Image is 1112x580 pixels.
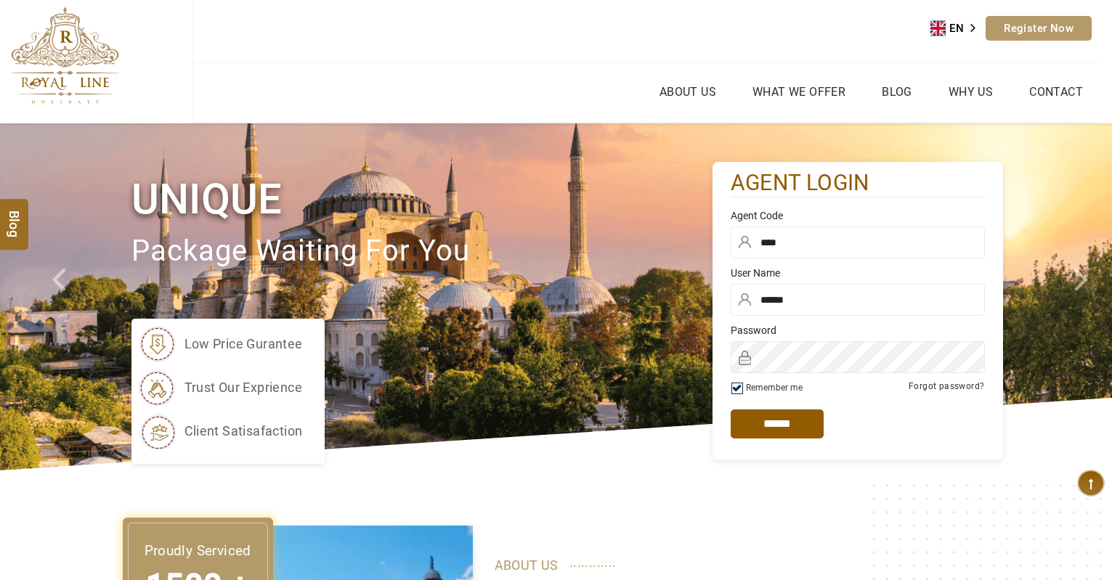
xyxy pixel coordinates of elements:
[139,413,303,449] li: client satisafaction
[139,369,303,406] li: trust our exprience
[656,81,720,102] a: About Us
[495,555,981,576] p: ABOUT US
[5,210,24,222] span: Blog
[731,323,985,338] label: Password
[749,81,849,102] a: What we Offer
[930,17,986,39] div: Language
[930,17,986,39] aside: Language selected: English
[878,81,916,102] a: Blog
[131,172,713,226] h1: Unique
[1056,123,1112,470] a: Check next image
[731,169,985,197] h2: agent login
[11,7,119,105] img: The Royal Line Holidays
[139,326,303,362] li: low price gurantee
[909,381,984,391] a: Forgot password?
[731,266,985,280] label: User Name
[131,227,713,276] p: package waiting for you
[945,81,997,102] a: Why Us
[746,383,803,393] label: Remember me
[569,552,617,573] span: ............
[33,123,89,470] a: Check next prev
[1026,81,1087,102] a: Contact
[731,208,985,223] label: Agent Code
[986,16,1092,41] a: Register Now
[930,17,986,39] a: EN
